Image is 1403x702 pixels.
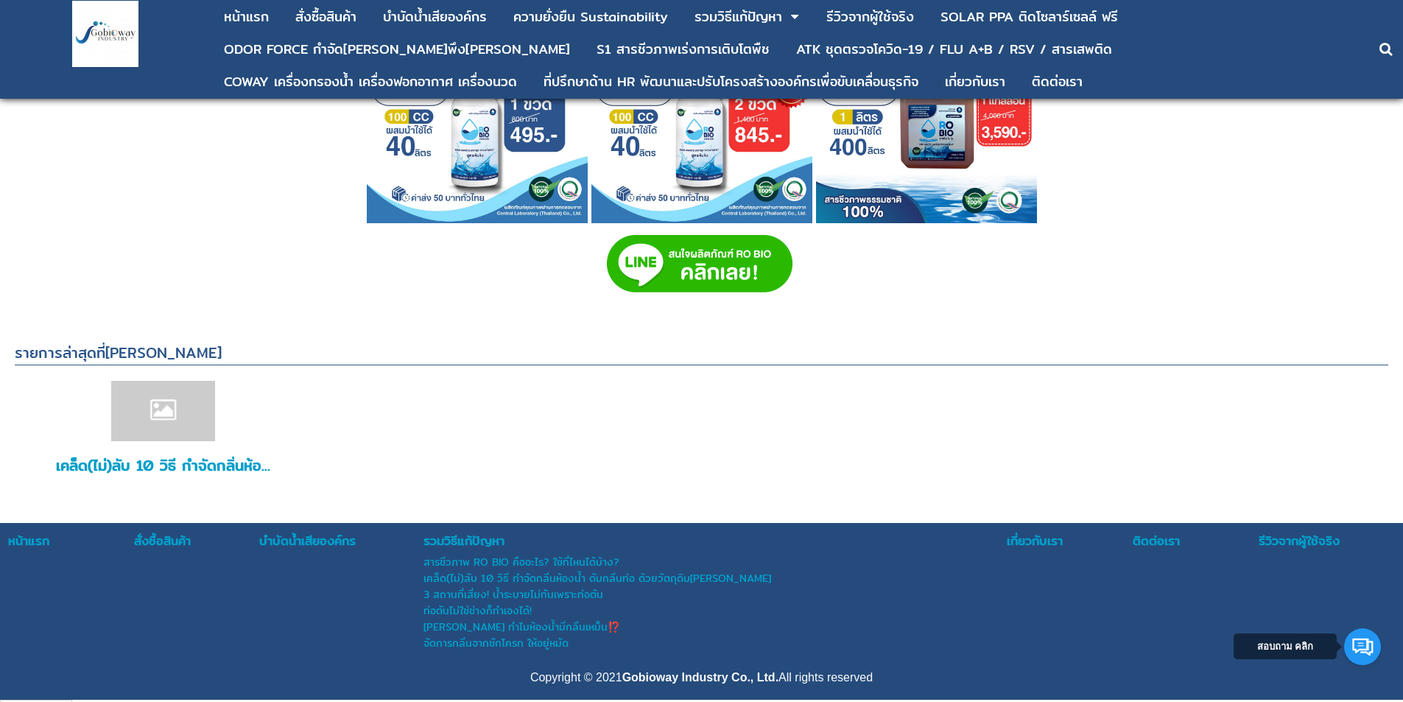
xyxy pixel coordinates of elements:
[423,586,1006,603] a: 3 สถานที่เสี่ยง! น้ำระบายไม่ทันเพราะท่อตัน
[259,531,421,550] a: บําบัดน้ำเสียองค์กร
[945,75,1005,88] div: เกี่ยวกับเรา
[544,75,918,88] div: ที่ปรึกษาด้าน HR พัฒนาและปรับโครงสร้างองค์กรเพื่อขับเคลื่อนธุรกิจ
[72,1,138,67] img: large-1644130236041.jpg
[8,531,133,550] a: หน้าแรก
[1133,531,1257,550] a: ติดต่อเรา
[224,10,269,24] div: หน้าแรก
[224,75,517,88] div: COWAY เครื่องกรองน้ำ เครื่องฟอกอากาศ เครื่องนวด
[940,3,1118,31] a: SOLAR PPA ติดโซลาร์เซลล์ ฟรี
[134,531,259,550] a: สั่งซื้อสินค้า
[513,10,668,24] div: ความยั่งยืน Sustainability
[1257,641,1314,652] span: สอบถาม คลิก
[423,619,1006,635] a: [PERSON_NAME] ทำไมห้องน้ำมีกลิ่นเหม็น⁉️
[295,3,356,31] a: สั่งซื้อสินค้า
[530,671,873,684] span: Copyright © 2021 All rights reserved
[423,635,1006,651] a: จัดการกลิ่นจากชักโครก ให้อยู่หมัด
[224,35,570,63] a: ODOR FORCE กำจัด[PERSON_NAME]พึง[PERSON_NAME]
[544,68,918,96] a: ที่ปรึกษาด้าน HR พัฒนาและปรับโครงสร้างองค์กรเพื่อขับเคลื่อนธุรกิจ
[796,43,1112,56] div: ATK ชุดตรวจโควิด-19 / FLU A+B / RSV / สารเสพติด
[826,3,914,31] a: รีวิวจากผู้ใช้จริง
[423,570,1006,586] a: เคล็ด(ไม่)ลับ 10 วิธี กำจัดกลิ่นห้องน้ำ ดับกลิ่นท่อ ด้วยวัตถุดิบ[PERSON_NAME]
[1032,75,1083,88] div: ติดต่อเรา
[56,454,270,477] a: เคล็ด(ไม่)ลับ 10 วิธี กำจัดกลิ่นห้อ...
[423,603,1006,619] a: ท่อตันไม่ใช่ช่างก็ทำเองได้!
[622,671,778,684] strong: Gobioway Industry Co., Ltd.
[224,68,517,96] a: COWAY เครื่องกรองน้ำ เครื่องฟอกอากาศ เครื่องนวด
[423,554,1006,570] a: สารชีวภาพ RO BIO คืออะไร? ใช้ที่ไหนได้บ้าง?
[796,35,1112,63] a: ATK ชุดตรวจโควิด-19 / FLU A+B / RSV / สารเสพติด
[513,3,668,31] a: ความยั่งยืน Sustainability
[295,10,356,24] div: สั่งซื้อสินค้า
[597,35,770,63] a: S1 สารชีวภาพเร่งการเติบโตพืช
[15,341,1388,365] div: รายการล่าสุดที่[PERSON_NAME]
[945,68,1005,96] a: เกี่ยวกับเรา
[695,10,782,24] div: รวมวิธีแก้ปัญหา
[695,3,782,31] a: รวมวิธีแก้ปัญหา
[826,10,914,24] div: รีวิวจากผู้ใช้จริง
[597,43,770,56] div: S1 สารชีวภาพเร่งการเติบโตพืช
[423,531,1006,550] a: รวมวิธีแก้ปัญหา
[224,43,570,56] div: ODOR FORCE กำจัด[PERSON_NAME]พึง[PERSON_NAME]
[1007,531,1131,550] a: เกี่ยวกับเรา
[383,3,487,31] a: บําบัดน้ำเสียองค์กร
[1259,531,1395,550] a: รีวิวจากผู้ใช้จริง
[591,2,812,223] img: กลิ่นย้อนท่อ น้ำเสีย กลิ่นส้วม แก้ส้วมเหม็น วิธีดับกลิ่นห้องน้ำ ห้องน้ำเหม็น กำจัดกลิ่นเหม็น วิธี...
[224,3,269,31] a: หน้าแรก
[367,2,588,223] img: กลิ่นย้อนท่อ น้ำเสีย กลิ่นส้วม แก้ส้วมเหม็น วิธีดับกลิ่นห้องน้ำ ห้องน้ำเหม็น กำจัดกลิ่นเหม็น วิธี...
[1032,68,1083,96] a: ติดต่อเรา
[816,2,1037,223] img: กลิ่นย้อนท่อ น้ำเสีย กลิ่นส้วม แก้ส้วมเหม็น วิธีดับกลิ่นห้องน้ำ ห้องน้ำเหม็น กำจัดกลิ่นเหม็น วิธี...
[940,10,1118,24] div: SOLAR PPA ติดโซลาร์เซลล์ ฟรี
[383,10,487,24] div: บําบัดน้ำเสียองค์กร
